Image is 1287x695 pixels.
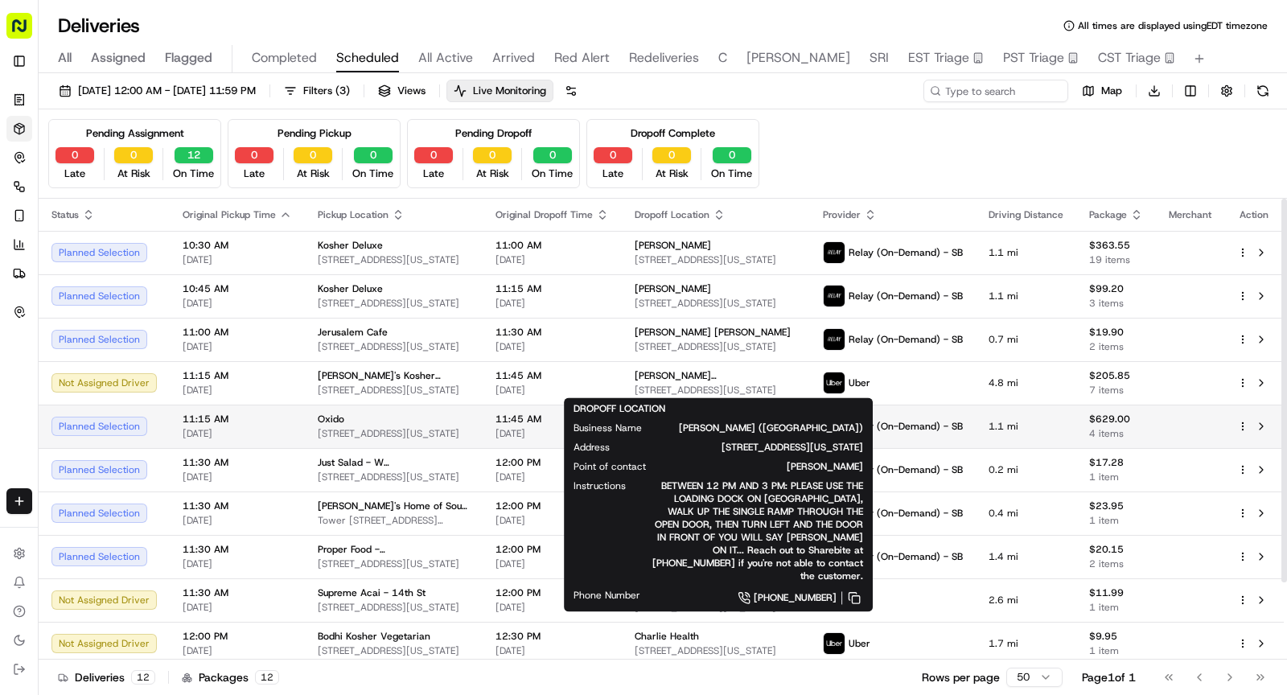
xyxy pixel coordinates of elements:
span: 1 item [1089,514,1143,527]
button: 0 [354,147,393,163]
span: 1.1 mi [989,420,1063,433]
div: Pending Assignment0Late0At Risk12On Time [48,119,221,188]
span: [DATE] [183,557,292,570]
span: 11:00 AM [495,239,609,252]
span: Oxido [318,413,344,426]
div: Page 1 of 1 [1082,669,1136,685]
span: [DATE] [495,557,609,570]
span: 4 items [1089,427,1143,440]
span: On Time [532,167,573,181]
span: $629.00 [1089,413,1143,426]
span: 0.7 mi [989,333,1063,346]
span: [STREET_ADDRESS][US_STATE] [318,644,470,657]
span: [PHONE_NUMBER] [754,591,837,604]
span: [DATE] [183,644,292,657]
span: Knowledge Base [32,315,123,331]
span: $205.85 [1089,369,1143,382]
span: Phone Number [574,589,640,602]
img: relay_logo_black.png [824,242,845,263]
span: [PERSON_NAME] [635,239,711,252]
span: 3 items [1089,297,1143,310]
img: uber-new-logo.jpeg [824,633,845,654]
span: Uber [849,376,870,389]
span: 7 items [1089,384,1143,397]
span: [PERSON_NAME] ([GEOGRAPHIC_DATA]) [635,369,797,382]
span: [STREET_ADDRESS][US_STATE] [318,427,470,440]
span: $20.15 [1089,543,1143,556]
span: [DATE] [495,340,609,353]
a: Powered byPylon [113,354,195,367]
span: 11:15 AM [495,282,609,295]
span: [STREET_ADDRESS][US_STATE] [318,253,470,266]
button: 0 [294,147,332,163]
span: Late [423,167,444,181]
button: Filters(3) [277,80,357,102]
span: Business Name [574,422,642,434]
span: Assigned [91,48,146,68]
button: 0 [235,147,273,163]
div: 📗 [16,317,29,330]
span: Live Monitoring [473,84,546,98]
span: 10:45 AM [183,282,292,295]
span: At Risk [297,167,330,181]
span: [DATE] [183,471,292,483]
span: 1.1 mi [989,290,1063,302]
span: EST Triage [908,48,969,68]
span: 11:30 AM [183,500,292,512]
span: [DATE] [495,601,609,614]
button: Start new chat [273,158,293,177]
span: 12:00 PM [495,543,609,556]
button: 12 [175,147,213,163]
span: At Risk [656,167,689,181]
span: At Risk [476,167,509,181]
span: [STREET_ADDRESS][US_STATE] [635,297,797,310]
span: On Time [711,167,752,181]
span: Red Alert [554,48,610,68]
span: All [58,48,72,68]
button: Views [371,80,433,102]
span: CST Triage [1098,48,1161,68]
span: Relay (On-Demand) - SB [849,550,963,563]
span: [DATE] [495,427,609,440]
span: [STREET_ADDRESS][US_STATE] [318,340,470,353]
span: C [718,48,727,68]
span: $9.95 [1089,630,1143,643]
span: PST Triage [1003,48,1064,68]
span: 12:30 PM [495,630,609,643]
span: Bodhi Kosher Vegetarian [318,630,430,643]
h1: Deliveries [58,13,140,39]
span: [DATE] [183,427,292,440]
span: [DATE] [183,297,292,310]
button: Refresh [1252,80,1274,102]
p: Rows per page [922,669,1000,685]
span: 11:30 AM [183,586,292,599]
span: Late [602,167,623,181]
span: 11:30 AM [183,456,292,469]
span: 1 item [1089,644,1143,657]
span: Relay (On-Demand) - SB [849,463,963,476]
span: $19.90 [1089,326,1143,339]
span: [STREET_ADDRESS][US_STATE] [635,253,797,266]
span: 12:00 PM [495,500,609,512]
img: 1736555255976-a54dd68f-1ca7-489b-9aae-adbdc363a1c4 [16,153,45,182]
span: Charlie Health [635,630,699,643]
span: 12:00 PM [495,586,609,599]
span: $363.55 [1089,239,1143,252]
span: [DATE] [495,297,609,310]
span: [STREET_ADDRESS][US_STATE] [635,340,797,353]
span: Relay (On-Demand) - SB [849,290,963,302]
div: Dropoff Complete [631,126,715,141]
span: 10:30 AM [183,239,292,252]
img: Alessandra Gomez [16,233,42,259]
span: 4.8 mi [989,376,1063,389]
span: On Time [173,167,214,181]
div: 💻 [136,317,149,330]
button: 0 [533,147,572,163]
span: Completed [252,48,317,68]
div: We're available if you need us! [55,169,204,182]
span: [STREET_ADDRESS][US_STATE] [318,297,470,310]
span: SRI [870,48,889,68]
span: 2.6 mi [989,594,1063,607]
span: [DATE] [495,384,609,397]
div: Start new chat [55,153,264,169]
